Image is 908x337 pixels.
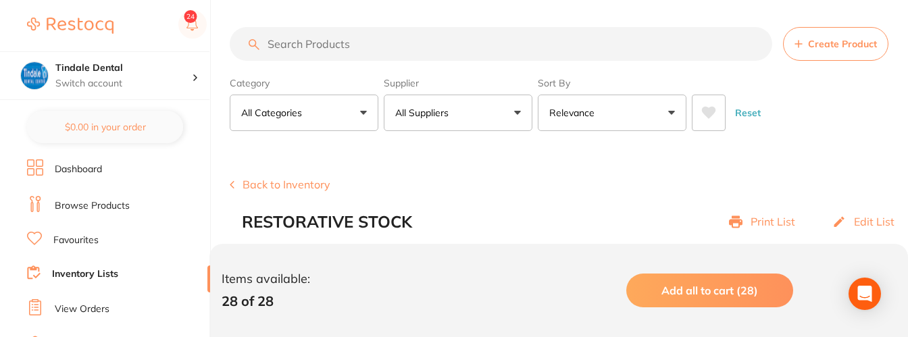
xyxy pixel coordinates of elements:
p: 28 of 28 [222,293,310,309]
p: Items available: [222,272,310,286]
a: Inventory Lists [52,267,118,281]
a: Favourites [53,234,99,247]
a: Restocq Logo [27,10,113,41]
button: Reset [731,95,765,131]
p: Switch account [55,77,192,90]
button: Create Product [783,27,888,61]
button: Back to Inventory [230,178,330,190]
button: All Suppliers [384,95,532,131]
img: Restocq Logo [27,18,113,34]
a: Browse Products [55,199,130,213]
button: Add all to cart (28) [626,274,793,307]
a: Dashboard [55,163,102,176]
h2: RESTORATIVE STOCK [242,213,412,232]
button: Relevance [538,95,686,131]
img: Tindale Dental [21,62,48,89]
span: Create Product [808,38,877,49]
p: Print List [751,215,795,228]
p: All Categories [241,106,307,120]
div: Open Intercom Messenger [849,278,881,310]
button: All Categories [230,95,378,131]
input: Search Products [230,27,772,61]
a: View Orders [55,303,109,316]
p: Relevance [549,106,600,120]
label: Category [230,77,378,89]
h4: Tindale Dental [55,61,192,75]
button: $0.00 in your order [27,111,183,143]
p: Edit List [854,215,894,228]
p: All Suppliers [395,106,454,120]
label: Sort By [538,77,686,89]
label: Supplier [384,77,532,89]
span: Add all to cart (28) [661,284,758,297]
